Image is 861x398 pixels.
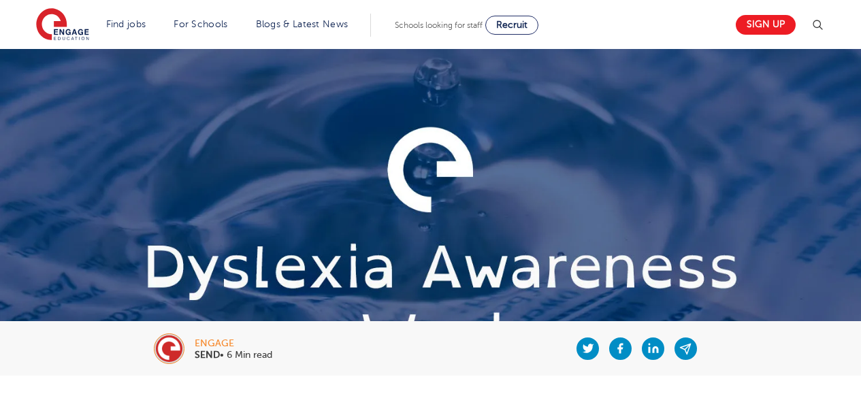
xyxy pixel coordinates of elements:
[106,19,146,29] a: Find jobs
[256,19,348,29] a: Blogs & Latest News
[195,339,272,348] div: engage
[485,16,538,35] a: Recruit
[174,19,227,29] a: For Schools
[395,20,483,30] span: Schools looking for staff
[195,350,272,360] p: • 6 Min read
[736,15,796,35] a: Sign up
[195,350,220,360] b: SEND
[496,20,527,30] span: Recruit
[36,8,89,42] img: Engage Education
